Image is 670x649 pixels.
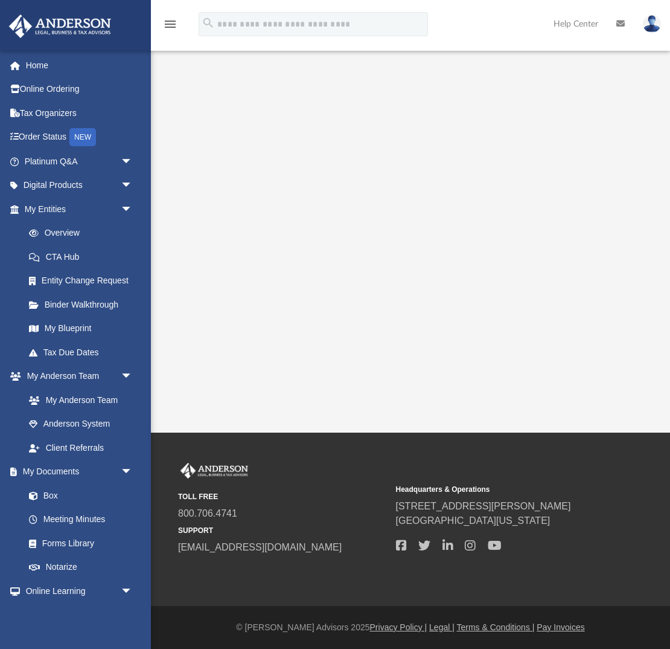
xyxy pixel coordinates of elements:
div: © [PERSON_NAME] Advisors 2025 [151,621,670,634]
a: Privacy Policy | [370,622,427,632]
i: menu [163,17,177,31]
a: 800.706.4741 [178,508,237,518]
a: Home [8,53,151,77]
a: [GEOGRAPHIC_DATA][US_STATE] [396,515,550,526]
a: My Entitiesarrow_drop_down [8,197,151,221]
a: Client Referrals [17,436,145,460]
a: Terms & Conditions | [457,622,535,632]
a: My Anderson Team [17,388,139,412]
a: Digital Productsarrow_drop_down [8,173,151,198]
a: Entity Change Request [17,269,151,293]
a: Platinum Q&Aarrow_drop_down [8,149,151,173]
a: menu [163,23,177,31]
a: CTA Hub [17,245,151,269]
a: Courses [17,603,145,627]
a: Anderson System [17,412,145,436]
span: arrow_drop_down [121,460,145,485]
a: Tax Organizers [8,101,151,125]
span: arrow_drop_down [121,173,145,198]
a: Online Learningarrow_drop_down [8,579,145,603]
img: User Pic [643,15,661,33]
small: TOLL FREE [178,491,388,502]
a: Notarize [17,555,145,580]
a: Meeting Minutes [17,508,145,532]
span: arrow_drop_down [121,579,145,604]
small: SUPPORT [178,525,388,536]
a: Order StatusNEW [8,125,151,150]
span: arrow_drop_down [121,197,145,222]
a: Pay Invoices [537,622,584,632]
a: My Blueprint [17,317,145,341]
img: Anderson Advisors Platinum Portal [5,15,115,38]
a: Box [17,483,139,508]
span: arrow_drop_down [121,149,145,174]
a: Binder Walkthrough [17,292,151,317]
a: Overview [17,221,151,245]
small: Headquarters & Operations [396,484,605,495]
a: Tax Due Dates [17,340,151,364]
a: Forms Library [17,531,139,555]
a: Online Ordering [8,77,151,102]
div: NEW [69,128,96,146]
a: [STREET_ADDRESS][PERSON_NAME] [396,501,571,511]
img: Anderson Advisors Platinum Portal [178,463,250,479]
a: My Documentsarrow_drop_down [8,460,145,484]
span: arrow_drop_down [121,364,145,389]
i: search [202,16,215,30]
a: [EMAIL_ADDRESS][DOMAIN_NAME] [178,542,342,552]
a: My Anderson Teamarrow_drop_down [8,364,145,389]
a: Legal | [429,622,455,632]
